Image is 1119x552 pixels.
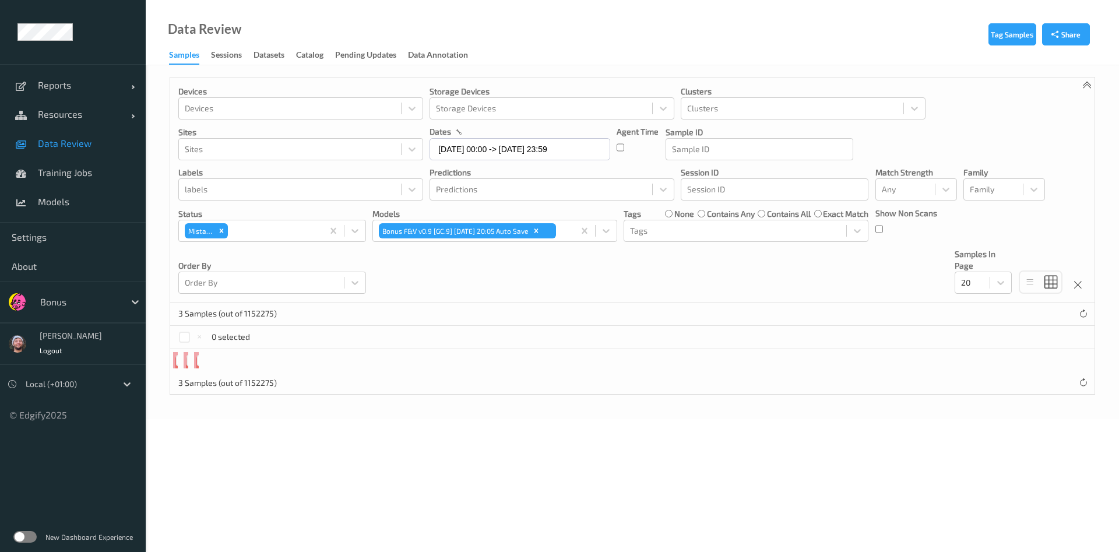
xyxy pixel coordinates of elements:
[955,248,1012,272] p: Samples In Page
[178,126,423,138] p: Sites
[674,208,694,220] label: none
[335,47,408,64] a: Pending Updates
[408,49,468,64] div: Data Annotation
[430,86,674,97] p: Storage Devices
[211,47,254,64] a: Sessions
[379,223,530,238] div: Bonus F&V v0.9 [GC.9] [DATE] 20:05 Auto Save
[178,377,277,389] p: 3 Samples (out of 1152275)
[530,223,543,238] div: Remove Bonus F&V v0.9 [GC.9] 2025-09-14 20:05 Auto Save
[169,47,211,65] a: Samples
[875,208,937,219] p: Show Non Scans
[408,47,480,64] a: Data Annotation
[178,260,366,272] p: Order By
[254,49,284,64] div: Datasets
[296,47,335,64] a: Catalog
[617,126,659,138] p: Agent Time
[988,23,1036,45] button: Tag Samples
[875,167,957,178] p: Match Strength
[178,208,366,220] p: Status
[823,208,868,220] label: exact match
[681,167,868,178] p: Session ID
[430,167,674,178] p: Predictions
[681,86,926,97] p: Clusters
[767,208,811,220] label: contains all
[178,86,423,97] p: Devices
[178,308,277,319] p: 3 Samples (out of 1152275)
[963,167,1045,178] p: Family
[296,49,323,64] div: Catalog
[707,208,755,220] label: contains any
[215,223,228,238] div: Remove Mistake
[254,47,296,64] a: Datasets
[1042,23,1090,45] button: Share
[335,49,396,64] div: Pending Updates
[185,223,215,238] div: Mistake
[168,23,241,35] div: Data Review
[372,208,617,220] p: Models
[430,126,451,138] p: dates
[666,126,853,138] p: Sample ID
[212,331,250,343] p: 0 selected
[624,208,641,220] p: Tags
[169,49,199,65] div: Samples
[178,167,423,178] p: labels
[211,49,242,64] div: Sessions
